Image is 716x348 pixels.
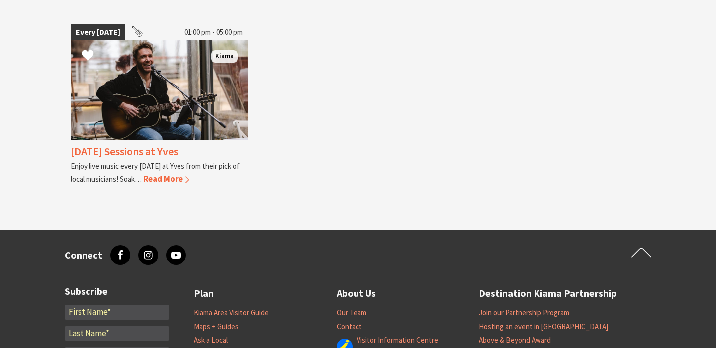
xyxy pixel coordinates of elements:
[65,249,102,261] h3: Connect
[65,285,169,297] h3: Subscribe
[179,24,248,40] span: 01:00 pm - 05:00 pm
[337,308,366,318] a: Our Team
[337,285,376,302] a: About Us
[337,322,362,332] a: Contact
[65,305,169,320] input: First Name*
[71,161,240,184] p: Enjoy live music every [DATE] at Yves from their pick of local musicians! Soak…
[194,308,268,318] a: Kiama Area Visitor Guide
[71,144,178,158] h4: [DATE] Sessions at Yves
[71,40,248,140] img: James Burton
[65,326,169,341] input: Last Name*
[479,308,569,318] a: Join our Partnership Program
[357,335,438,345] a: Visitor Information Centre
[194,322,239,332] a: Maps + Guides
[72,39,104,73] button: Click to Favourite Sunday Sessions at Yves
[71,24,248,186] a: Every [DATE] 01:00 pm - 05:00 pm James Burton Kiama [DATE] Sessions at Yves Enjoy live music ever...
[211,50,238,63] span: Kiama
[479,322,608,332] a: Hosting an event in [GEOGRAPHIC_DATA]
[143,174,189,184] span: Read More
[194,335,228,345] a: Ask a Local
[479,335,551,345] a: Above & Beyond Award
[194,285,214,302] a: Plan
[71,24,125,40] span: Every [DATE]
[479,285,617,302] a: Destination Kiama Partnership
